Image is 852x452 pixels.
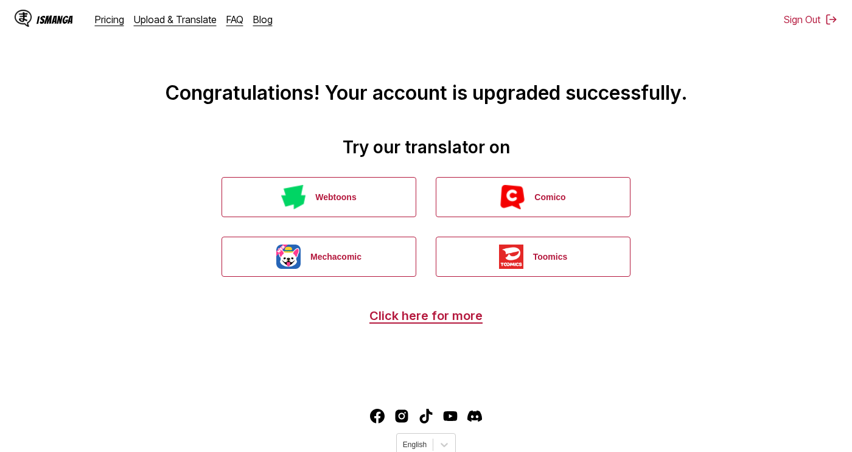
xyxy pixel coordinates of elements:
[370,409,385,423] img: IsManga Facebook
[443,409,458,423] a: Youtube
[419,409,433,423] a: TikTok
[222,237,416,277] button: Mechacomic
[226,13,243,26] a: FAQ
[281,185,306,209] img: Webtoons
[222,177,416,217] button: Webtoons
[253,13,273,26] a: Blog
[467,409,482,423] img: IsManga Discord
[403,440,405,449] input: Select language
[500,185,525,209] img: Comico
[15,10,95,29] a: IsManga LogoIsManga
[276,245,301,269] img: Mechacomic
[499,245,523,269] img: Toomics
[10,13,842,104] h1: Congratulations! Your account is upgraded successfully.
[37,14,73,26] div: IsManga
[436,237,630,277] button: Toomics
[394,409,409,423] img: IsManga Instagram
[784,13,837,26] button: Sign Out
[370,409,385,423] a: Facebook
[10,137,842,158] h2: Try our translator on
[825,13,837,26] img: Sign out
[443,409,458,423] img: IsManga YouTube
[467,409,482,423] a: Discord
[436,177,630,217] button: Comico
[369,308,483,323] a: Click here for more
[134,13,217,26] a: Upload & Translate
[15,10,32,27] img: IsManga Logo
[95,13,124,26] a: Pricing
[419,409,433,423] img: IsManga TikTok
[394,409,409,423] a: Instagram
